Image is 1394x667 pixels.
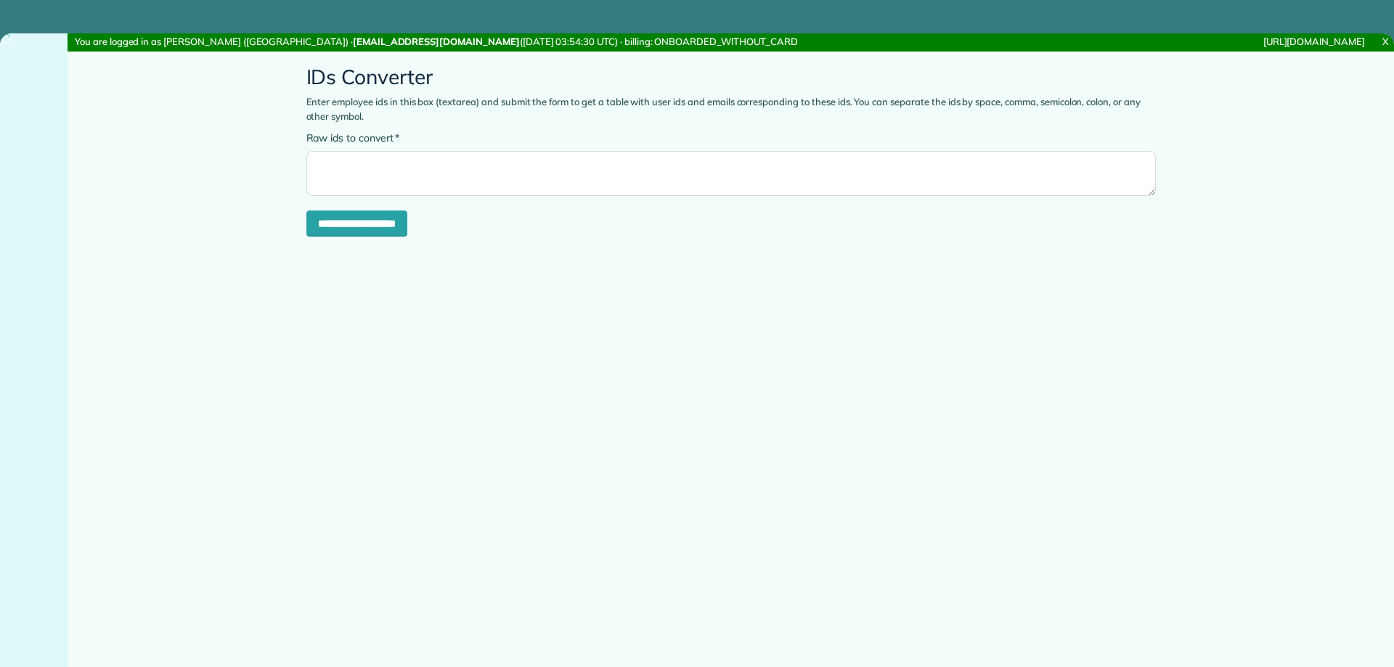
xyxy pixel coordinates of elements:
strong: [EMAIL_ADDRESS][DOMAIN_NAME] [353,36,520,47]
p: Enter employee ids in this box (textarea) and submit the form to get a table with user ids and em... [306,95,1156,123]
label: Raw ids to convert [306,131,400,145]
div: You are logged in as [PERSON_NAME] ([GEOGRAPHIC_DATA]) · ([DATE] 03:54:30 UTC) · billing: ONBOARD... [68,33,934,52]
a: X [1377,33,1394,50]
h2: IDs Converter [306,66,1156,89]
a: [URL][DOMAIN_NAME] [1263,36,1365,47]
